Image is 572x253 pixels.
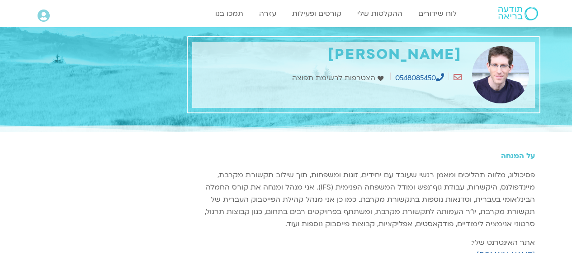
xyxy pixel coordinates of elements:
a: תמכו בנו [211,5,248,22]
img: תודעה בריאה [498,7,538,20]
a: קורסים ופעילות [288,5,346,22]
a: 0548085450 [395,73,444,83]
h5: על המנחה [192,152,535,160]
span: הצטרפות לרשימת תפוצה [292,72,378,84]
a: ההקלטות שלי [353,5,407,22]
a: עזרה [255,5,281,22]
a: לוח שידורים [414,5,461,22]
h1: [PERSON_NAME] [197,46,462,63]
a: הצטרפות לרשימת תפוצה [292,72,386,84]
p: פסיכולוג, מלווה תהליכים ומאמן רגשי שעובד עם יחידים, זוגות ומשפחות, תוך שילוב תקשורת מקרבת, מיינדפ... [192,169,535,230]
